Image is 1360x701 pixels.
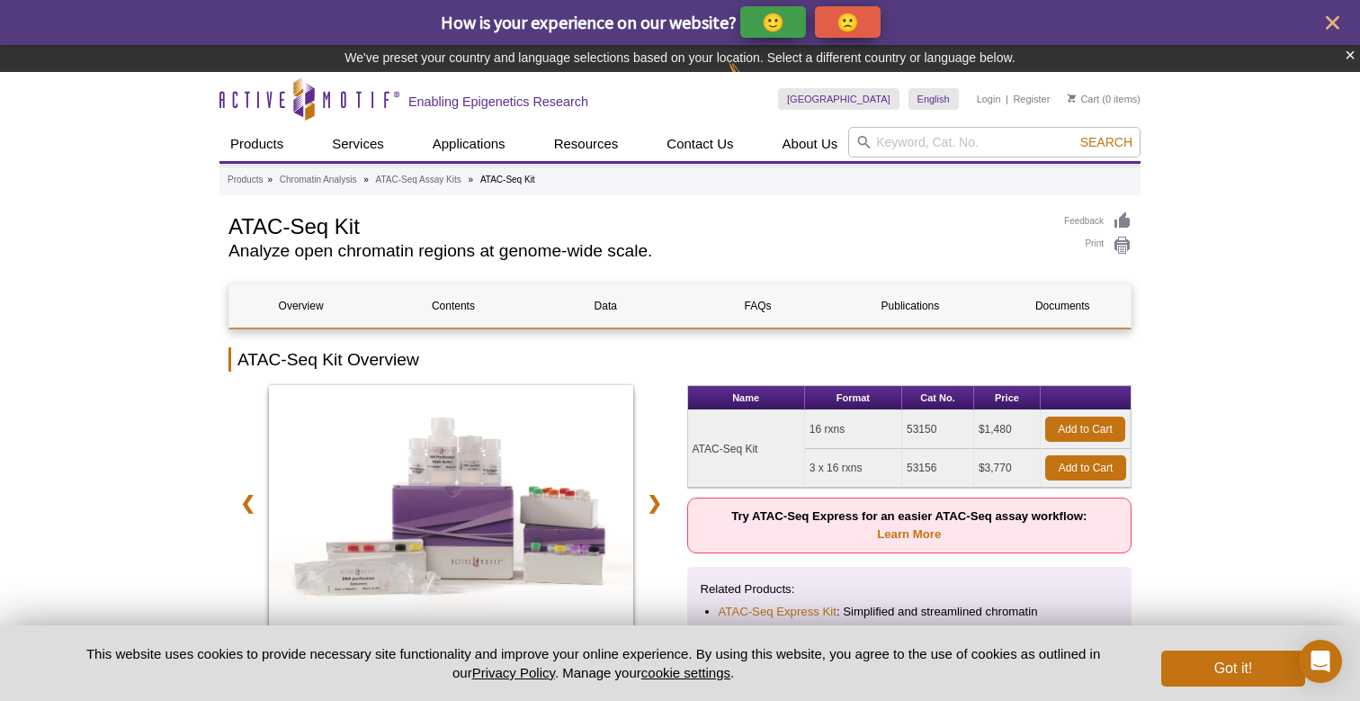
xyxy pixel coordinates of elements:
td: 16 rxns [805,410,902,449]
span: Search [1080,135,1132,149]
h1: ATAC-Seq Kit [228,211,1046,238]
div: Open Intercom Messenger [1299,640,1342,683]
a: ATAC-Seq Express Kit [719,603,837,621]
td: 3 x 16 rxns [805,449,902,488]
button: close [1321,12,1344,34]
a: [GEOGRAPHIC_DATA] [778,88,899,110]
a: Publications [838,284,981,328]
h2: Enabling Epigenetics Research [408,94,588,110]
button: Search [1075,134,1138,150]
li: » [469,175,474,184]
a: Overview [229,284,372,328]
img: Your Cart [1068,94,1076,103]
th: Cat No. [902,386,974,410]
li: » [363,175,369,184]
img: ATAC-Seq Kit [269,385,633,628]
a: Add to Cart [1045,455,1126,481]
th: Name [688,386,805,410]
a: Login [977,93,1001,105]
a: Applications [422,127,516,161]
a: ATAC-Seq Assay Kits [376,172,461,188]
button: × [1345,45,1356,66]
a: ATAC-Seq Kit [269,385,633,634]
p: 🙂 [762,11,784,33]
a: Privacy Policy [472,665,555,680]
a: Products [219,127,294,161]
td: 53150 [902,410,974,449]
th: Price [974,386,1041,410]
p: Related Products: [701,580,1119,598]
a: Chromatin Analysis [280,172,357,188]
a: Contact Us [656,127,744,161]
td: 53156 [902,449,974,488]
a: Documents [991,284,1134,328]
a: English [908,88,959,110]
button: Got it! [1161,651,1305,687]
a: Learn More [877,527,941,541]
a: Contents [381,284,524,328]
a: ❯ [635,482,674,524]
li: » [267,175,273,184]
li: (0 items) [1068,88,1141,110]
li: : Simplified and streamlined chromatin accessibility profiling [719,603,1101,639]
td: ATAC-Seq Kit [688,410,805,488]
h2: ATAC-Seq Kit Overview [228,347,1132,372]
a: Register [1013,93,1050,105]
a: Resources [543,127,630,161]
a: Data [534,284,677,328]
a: Add to Cart [1045,417,1125,442]
li: | [1006,88,1008,110]
img: Change Here [728,58,775,101]
button: cookie settings [641,665,730,680]
input: Keyword, Cat. No. [848,127,1141,157]
a: Print [1064,236,1132,256]
a: About Us [772,127,849,161]
li: ATAC-Seq Kit [480,175,535,184]
a: FAQs [686,284,829,328]
td: $1,480 [974,410,1041,449]
td: $3,770 [974,449,1041,488]
strong: Try ATAC-Seq Express for an easier ATAC-Seq assay workflow: [731,509,1087,541]
a: Products [228,172,263,188]
a: Services [321,127,395,161]
a: ❮ [228,482,267,524]
span: How is your experience on our website? [441,11,737,33]
h2: Analyze open chromatin regions at genome-wide scale. [228,243,1046,259]
p: 🙁 [837,11,859,33]
a: Cart [1068,93,1099,105]
p: This website uses cookies to provide necessary site functionality and improve your online experie... [55,644,1132,682]
th: Format [805,386,902,410]
a: Feedback [1064,211,1132,231]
